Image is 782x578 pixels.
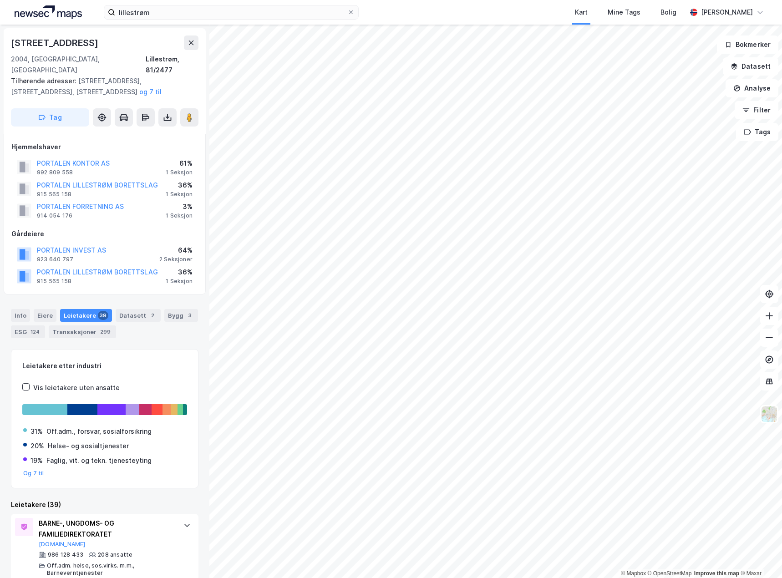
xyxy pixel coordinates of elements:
div: Vis leietakere uten ansatte [33,382,120,393]
div: Faglig, vit. og tekn. tjenesteyting [46,455,152,466]
div: Bolig [660,7,676,18]
div: Off.adm., forsvar, sosialforsikring [46,426,152,437]
div: 2 [148,311,157,320]
div: 1 Seksjon [166,278,193,285]
div: Hjemmelshaver [11,142,198,152]
img: logo.a4113a55bc3d86da70a041830d287a7e.svg [15,5,82,19]
div: [STREET_ADDRESS] [11,35,100,50]
div: 1 Seksjon [166,191,193,198]
div: 1 Seksjon [166,212,193,219]
div: 208 ansatte [98,551,132,558]
div: Mine Tags [608,7,640,18]
div: 299 [98,327,112,336]
a: Mapbox [621,570,646,577]
span: Tilhørende adresser: [11,77,78,85]
div: BARNE-, UNGDOMS- OG FAMILIEDIREKTORATET [39,518,174,540]
div: Bygg [164,309,198,322]
div: Kart [575,7,588,18]
div: [STREET_ADDRESS], [STREET_ADDRESS], [STREET_ADDRESS] [11,76,191,97]
div: Info [11,309,30,322]
div: Lillestrøm, 81/2477 [146,54,198,76]
div: Gårdeiere [11,228,198,239]
div: Off.adm. helse, sos.virks. m.m., Barneverntjenester [47,562,174,577]
div: [PERSON_NAME] [701,7,753,18]
div: 2 Seksjoner [159,256,193,263]
div: Leietakere (39) [11,499,198,510]
button: Tag [11,108,89,127]
div: 3% [166,201,193,212]
div: Leietakere etter industri [22,360,187,371]
div: 31% [30,426,43,437]
button: Tags [736,123,778,141]
div: 923 640 797 [37,256,73,263]
div: 915 565 158 [37,191,71,198]
div: Datasett [116,309,161,322]
button: Bokmerker [717,35,778,54]
a: OpenStreetMap [648,570,692,577]
button: [DOMAIN_NAME] [39,541,86,548]
div: ESG [11,325,45,338]
a: Improve this map [694,570,739,577]
div: 986 128 433 [48,551,83,558]
div: 36% [166,180,193,191]
div: 915 565 158 [37,278,71,285]
div: 20% [30,441,44,451]
div: Eiere [34,309,56,322]
div: 124 [29,327,41,336]
iframe: Chat Widget [736,534,782,578]
img: Z [761,406,778,423]
div: Leietakere [60,309,112,322]
div: 2004, [GEOGRAPHIC_DATA], [GEOGRAPHIC_DATA] [11,54,146,76]
button: Datasett [723,57,778,76]
button: Og 7 til [23,470,44,477]
div: 19% [30,455,43,466]
div: Helse- og sosialtjenester [48,441,129,451]
button: Filter [735,101,778,119]
div: 64% [159,245,193,256]
div: 1 Seksjon [166,169,193,176]
div: 914 054 176 [37,212,72,219]
input: Søk på adresse, matrikkel, gårdeiere, leietakere eller personer [115,5,347,19]
div: 3 [185,311,194,320]
div: 39 [98,311,108,320]
div: 36% [166,267,193,278]
div: 992 809 558 [37,169,73,176]
div: Kontrollprogram for chat [736,534,782,578]
div: Transaksjoner [49,325,116,338]
div: 61% [166,158,193,169]
button: Analyse [726,79,778,97]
